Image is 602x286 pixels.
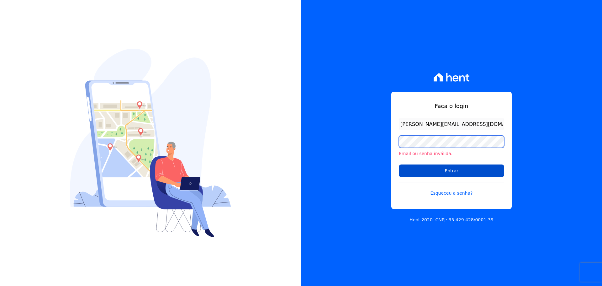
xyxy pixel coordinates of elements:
h1: Faça o login [399,102,504,110]
img: Login [70,49,231,237]
li: Email ou senha inválida. [399,150,504,157]
input: Entrar [399,165,504,177]
a: Esqueceu a senha? [399,182,504,197]
input: Email [399,118,504,130]
p: Hent 2020. CNPJ: 35.429.428/0001-39 [409,217,494,223]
